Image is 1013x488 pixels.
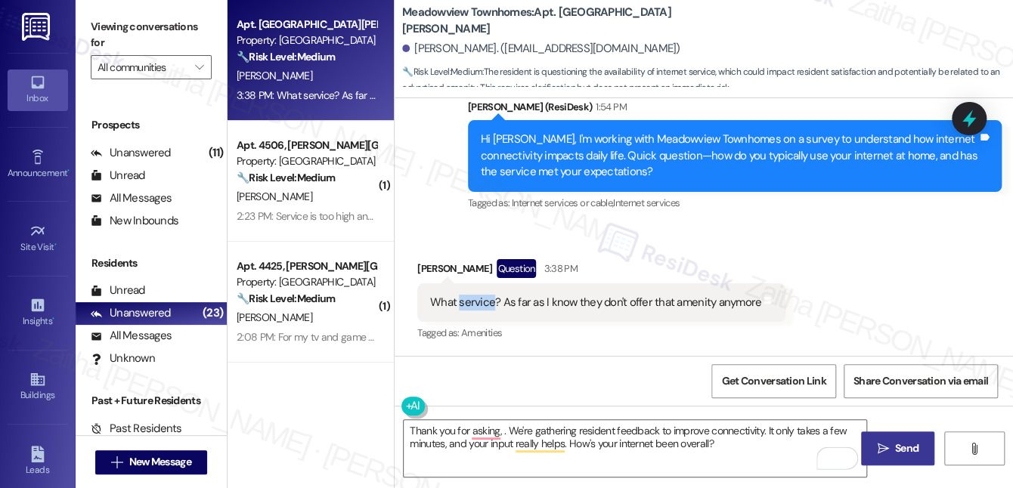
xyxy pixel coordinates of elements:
[91,190,172,206] div: All Messages
[76,393,227,409] div: Past + Future Residents
[237,190,312,203] span: [PERSON_NAME]
[8,366,68,407] a: Buildings
[91,283,145,298] div: Unread
[91,328,172,344] div: All Messages
[91,305,171,321] div: Unanswered
[237,292,335,305] strong: 🔧 Risk Level: Medium
[91,213,178,229] div: New Inbounds
[91,168,145,184] div: Unread
[721,373,826,389] span: Get Conversation Link
[237,50,335,63] strong: 🔧 Risk Level: Medium
[8,292,68,333] a: Insights •
[512,196,613,209] span: Internet services or cable ,
[402,41,680,57] div: [PERSON_NAME]. ([EMAIL_ADDRESS][DOMAIN_NAME])
[481,131,977,180] div: Hi [PERSON_NAME], I'm working with Meadowview Townhomes on a survey to understand how internet co...
[402,64,1013,97] span: : The resident is questioning the availability of internet service, which could impact resident s...
[844,364,998,398] button: Share Conversation via email
[237,32,376,48] div: Property: [GEOGRAPHIC_DATA]
[895,440,919,456] span: Send
[237,274,376,290] div: Property: [GEOGRAPHIC_DATA]
[237,153,376,169] div: Property: [GEOGRAPHIC_DATA]
[91,351,155,366] div: Unknown
[199,301,227,325] div: (23)
[8,69,68,110] a: Inbox
[237,310,312,324] span: [PERSON_NAME]
[8,218,68,259] a: Site Visit •
[91,145,171,161] div: Unanswered
[430,295,761,310] div: What service? As far as I know they don't offer that amenity anymore
[402,66,482,78] strong: 🔧 Risk Level: Medium
[861,431,934,465] button: Send
[711,364,835,398] button: Get Conversation Link
[237,171,335,184] strong: 🔧 Risk Level: Medium
[76,117,227,133] div: Prospects
[540,261,577,276] div: 3:38 PM
[237,258,376,274] div: Apt. 4425, [PERSON_NAME][GEOGRAPHIC_DATA]
[67,165,70,176] span: •
[237,330,562,344] div: 2:08 PM: For my tv and game system but the internet overall has been iffy.
[54,239,57,250] span: •
[237,88,579,102] div: 3:38 PM: What service? As far as I know they don't offer that amenity anymore
[91,421,182,437] div: Past Residents
[853,373,988,389] span: Share Conversation via email
[195,61,203,73] i: 
[91,15,212,55] label: Viewing conversations for
[95,450,207,474] button: New Message
[237,17,376,32] div: Apt. [GEOGRAPHIC_DATA][PERSON_NAME]
[129,454,191,470] span: New Message
[76,255,227,271] div: Residents
[417,259,785,283] div: [PERSON_NAME]
[205,141,227,165] div: (11)
[402,5,705,37] b: Meadowview Townhomes: Apt. [GEOGRAPHIC_DATA][PERSON_NAME]
[111,456,122,468] i: 
[877,443,888,455] i: 
[237,209,792,223] div: 2:23 PM: Service is too high and it goes out a lot but when it's working correct we use it to wat...
[237,379,376,395] div: Apt. 4900, [GEOGRAPHIC_DATA]
[8,441,68,482] a: Leads
[52,313,54,324] span: •
[497,259,537,278] div: Question
[468,192,1002,214] div: Tagged as:
[968,443,980,455] i: 
[417,322,785,344] div: Tagged as:
[237,69,312,82] span: [PERSON_NAME]
[237,137,376,153] div: Apt. 4506, [PERSON_NAME][GEOGRAPHIC_DATA] Apartments
[461,326,502,339] span: Amenities
[613,196,680,209] span: Internet services
[98,55,187,79] input: All communities
[22,13,53,41] img: ResiDesk Logo
[592,99,626,115] div: 1:54 PM
[468,99,1002,120] div: [PERSON_NAME] (ResiDesk)
[404,420,866,477] textarea: To enrich screen reader interactions, please activate Accessibility in Grammarly extension settings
